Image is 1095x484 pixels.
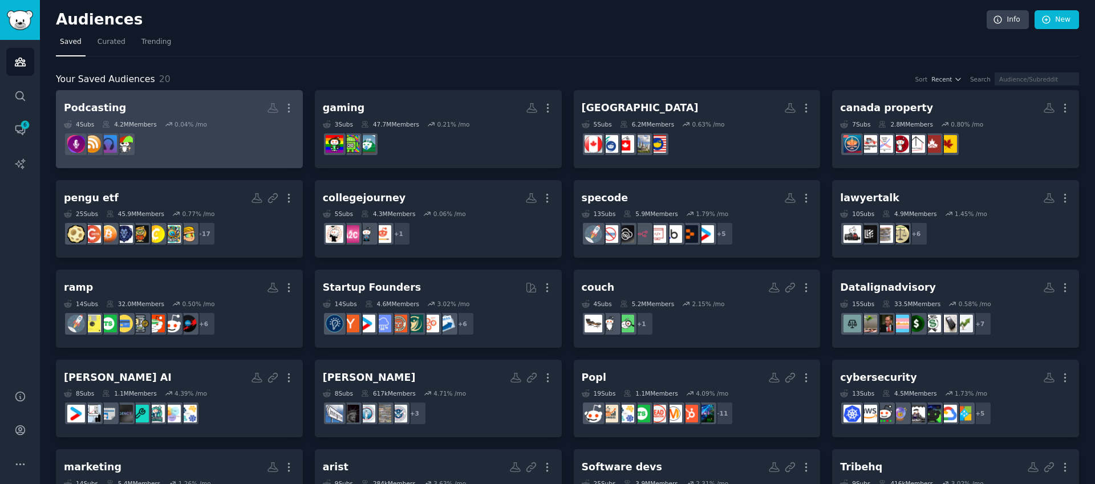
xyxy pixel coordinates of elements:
div: 0.58 % /mo [959,300,991,308]
img: salesdevelopment [585,405,602,422]
div: + 5 [968,401,992,425]
img: USCIS [358,405,375,422]
a: New [1035,10,1079,30]
img: startup [67,405,85,422]
img: webdev [648,225,666,243]
div: 13 Sub s [582,210,616,218]
span: Your Saved Audiences [56,72,155,87]
div: 10 Sub s [840,210,874,218]
a: Datalignadvisory15Subs33.5MMembers0.58% /mo+7investingMiddleClassFinanceFluentInFinanceMoneymille... [832,270,1079,348]
img: SaaS [374,315,391,332]
div: cybersecurity [840,371,916,385]
img: SalesOperations [179,405,197,422]
a: 6 [6,116,34,144]
div: + 1 [630,312,654,336]
a: [PERSON_NAME]8Subs617kMembers4.71% /mo+3USCIS_FORUMvisasUSCISO1VisasEB1Greencardseb1a [315,360,562,438]
img: eb1a [326,405,343,422]
img: techsales [99,315,117,332]
img: paralegal [875,225,893,243]
div: Datalignadvisory [840,280,936,295]
div: lawyertalk [840,191,899,205]
div: 1.1M Members [623,389,678,397]
div: 5 Sub s [582,120,612,128]
img: NextCryptoMoonshots [131,225,149,243]
div: 19 Sub s [582,389,616,397]
div: 1.1M Members [102,389,156,397]
img: aws [859,405,877,422]
span: Saved [60,37,82,47]
div: 47.7M Members [361,120,419,128]
img: BuyItForLife [601,315,618,332]
img: HelpMeFind [617,315,634,332]
img: malaysia [648,135,666,153]
img: castos [67,135,85,153]
img: memecoins [163,225,181,243]
img: replit [680,225,698,243]
div: + 11 [709,401,733,425]
img: Journalism [99,405,117,422]
div: 4 Sub s [582,300,612,308]
div: specode [582,191,628,205]
img: podcast [83,135,101,153]
a: Curated [94,33,129,56]
img: startup [696,225,714,243]
div: 4.71 % /mo [433,389,466,397]
img: ApplyingToCollege [342,225,359,243]
img: startups [67,315,85,332]
img: CreditCards [115,315,133,332]
div: 45.9M Members [106,210,164,218]
button: Recent [931,75,962,83]
img: CryptoCurrencyClassic [147,225,165,243]
img: cro [115,225,133,243]
img: LawFirm [859,225,877,243]
img: startup [358,315,375,332]
div: 0.63 % /mo [692,120,725,128]
img: O1VisasEB1Greencards [342,405,359,422]
div: 13 Sub s [840,389,874,397]
a: lawyertalk10Subs4.9MMembers1.45% /mo+6LawSchoolparalegalLawFirmLawyertalk [832,180,1079,258]
div: marketing [64,460,121,474]
div: 4.6M Members [365,300,419,308]
a: [PERSON_NAME] AI8Subs1.1MMembers4.39% /moSalesOperationsProductManagementCustomerSuccessmanagersa... [56,360,303,438]
img: agency [115,405,133,422]
div: Search [970,75,991,83]
div: 3.02 % /mo [437,300,470,308]
div: + 7 [968,312,992,336]
img: EventProduction [696,405,714,422]
img: CanadaHousing2 [875,135,893,153]
img: furniture [585,315,602,332]
img: SecurityCareerAdvice [923,405,941,422]
div: 3 Sub s [323,120,353,128]
img: Accounting [147,315,165,332]
div: 5 Sub s [323,210,353,218]
img: Bogleheads [875,315,893,332]
img: CustomerSuccess [147,405,165,422]
img: CanadaPolitics [617,135,634,153]
img: hubspot [680,405,698,422]
div: 4.9M Members [882,210,936,218]
img: PersonalFinanceCanada [891,135,909,153]
div: 4.3M Members [361,210,415,218]
div: 8 Sub s [64,389,94,397]
div: + 17 [192,222,216,246]
img: Money [907,315,925,332]
div: 5.2M Members [620,300,674,308]
img: canadahousing [923,135,941,153]
div: 7 Sub s [840,120,870,128]
img: podcasting [115,135,133,153]
span: Trending [141,37,171,47]
h2: Audiences [56,11,987,29]
img: msp [907,405,925,422]
a: ramp14Subs32.0MMembers0.50% /mo+6amexsalesAccountingfintechCreditCardstechsalesExperiencedDevssta... [56,270,303,348]
img: SalesOperations [617,405,634,422]
img: activedirectory [955,405,973,422]
div: + 6 [192,312,216,336]
div: 0.80 % /mo [951,120,983,128]
img: CollegeRant [358,225,375,243]
div: Popl [582,371,606,385]
img: amex [179,315,197,332]
img: consulting [83,405,101,422]
img: legaladvicecanada [843,135,861,153]
div: gaming [323,101,365,115]
span: 6 [20,121,30,129]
